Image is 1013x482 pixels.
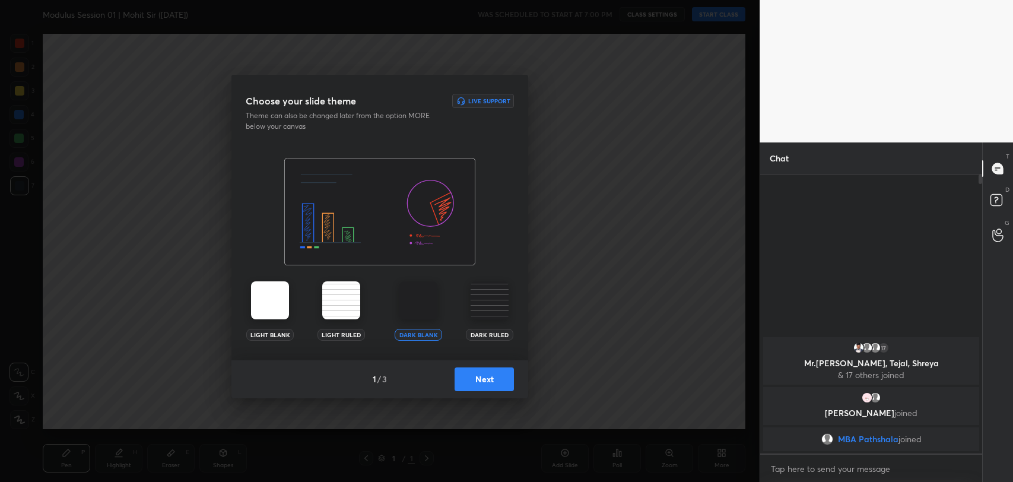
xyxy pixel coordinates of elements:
[471,281,509,319] img: darkRuledTheme.359fb5fd.svg
[770,359,972,368] p: Mr.[PERSON_NAME], Tejal, Shreya
[322,281,360,319] img: lightRuledTheme.002cd57a.svg
[399,281,437,319] img: darkTheme.aa1caeba.svg
[284,158,475,266] img: darkThemeBanner.f801bae7.svg
[373,373,376,385] h4: 1
[468,98,510,104] h6: Live Support
[760,335,982,454] div: grid
[317,329,365,341] div: Light Ruled
[1005,185,1009,194] p: D
[251,281,289,319] img: lightTheme.5bb83c5b.svg
[395,329,442,341] div: Dark Blank
[821,433,833,445] img: default.png
[760,142,798,174] p: Chat
[382,373,387,385] h4: 3
[246,94,356,108] h3: Choose your slide theme
[838,435,898,444] span: MBA Pathshala
[770,408,972,418] p: [PERSON_NAME]
[455,367,514,391] button: Next
[894,407,917,418] span: joined
[878,342,890,354] div: 17
[869,342,881,354] img: default.png
[861,342,873,354] img: default.png
[853,342,865,354] img: thumbnail.jpg
[770,370,972,380] p: & 17 others joined
[1006,152,1009,161] p: T
[246,329,294,341] div: Light Blank
[861,392,873,404] img: thumbnail.jpg
[466,329,513,341] div: Dark Ruled
[377,373,381,385] h4: /
[898,435,922,444] span: joined
[1005,218,1009,227] p: G
[869,392,881,404] img: default.png
[246,110,438,132] p: Theme can also be changed later from the option MORE below your canvas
